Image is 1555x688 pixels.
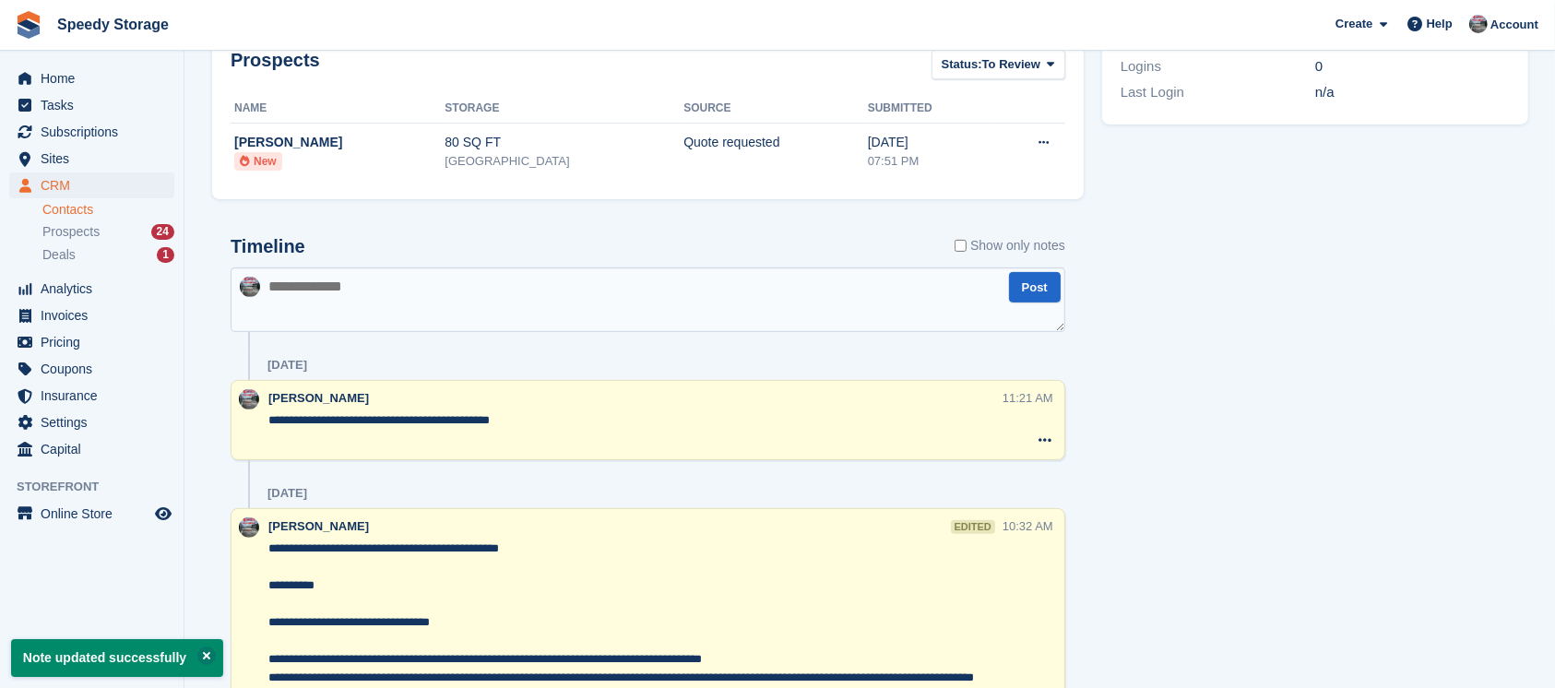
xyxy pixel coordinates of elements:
[151,224,174,240] div: 24
[868,133,991,152] div: [DATE]
[1009,272,1061,302] button: Post
[41,92,151,118] span: Tasks
[231,94,445,124] th: Name
[982,55,1040,74] span: To Review
[268,519,369,533] span: [PERSON_NAME]
[234,133,445,152] div: [PERSON_NAME]
[41,302,151,328] span: Invoices
[41,172,151,198] span: CRM
[868,94,991,124] th: Submitted
[9,436,174,462] a: menu
[1121,56,1315,77] div: Logins
[1003,517,1053,535] div: 10:32 AM
[9,65,174,91] a: menu
[42,223,100,241] span: Prospects
[9,329,174,355] a: menu
[15,11,42,39] img: stora-icon-8386f47178a22dfd0bd8f6a31ec36ba5ce8667c1dd55bd0f319d3a0aa187defe.svg
[231,50,320,84] h2: Prospects
[267,358,307,373] div: [DATE]
[9,172,174,198] a: menu
[9,146,174,172] a: menu
[1335,15,1372,33] span: Create
[41,501,151,527] span: Online Store
[41,383,151,409] span: Insurance
[1121,82,1315,103] div: Last Login
[41,409,151,435] span: Settings
[41,276,151,302] span: Analytics
[1469,15,1488,33] img: Dan Jackson
[152,503,174,525] a: Preview store
[9,501,174,527] a: menu
[9,409,174,435] a: menu
[239,389,259,409] img: Dan Jackson
[41,356,151,382] span: Coupons
[157,247,174,263] div: 1
[41,146,151,172] span: Sites
[11,639,223,677] p: Note updated successfully
[868,152,991,171] div: 07:51 PM
[955,236,1065,255] label: Show only notes
[231,236,305,257] h2: Timeline
[1315,82,1510,103] div: n/a
[41,119,151,145] span: Subscriptions
[683,133,868,152] div: Quote requested
[41,329,151,355] span: Pricing
[932,50,1065,80] button: Status: To Review
[951,520,995,534] div: edited
[41,65,151,91] span: Home
[9,92,174,118] a: menu
[42,246,76,264] span: Deals
[445,94,683,124] th: Storage
[9,383,174,409] a: menu
[445,133,683,152] div: 80 SQ FT
[1315,56,1510,77] div: 0
[267,486,307,501] div: [DATE]
[9,119,174,145] a: menu
[268,391,369,405] span: [PERSON_NAME]
[239,517,259,538] img: Dan Jackson
[9,356,174,382] a: menu
[9,302,174,328] a: menu
[42,222,174,242] a: Prospects 24
[234,152,282,171] li: New
[42,245,174,265] a: Deals 1
[17,478,184,496] span: Storefront
[683,94,868,124] th: Source
[42,201,174,219] a: Contacts
[50,9,176,40] a: Speedy Storage
[445,152,683,171] div: [GEOGRAPHIC_DATA]
[41,436,151,462] span: Capital
[240,277,260,297] img: Dan Jackson
[1490,16,1538,34] span: Account
[942,55,982,74] span: Status:
[1427,15,1453,33] span: Help
[9,276,174,302] a: menu
[955,236,967,255] input: Show only notes
[1003,389,1053,407] div: 11:21 AM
